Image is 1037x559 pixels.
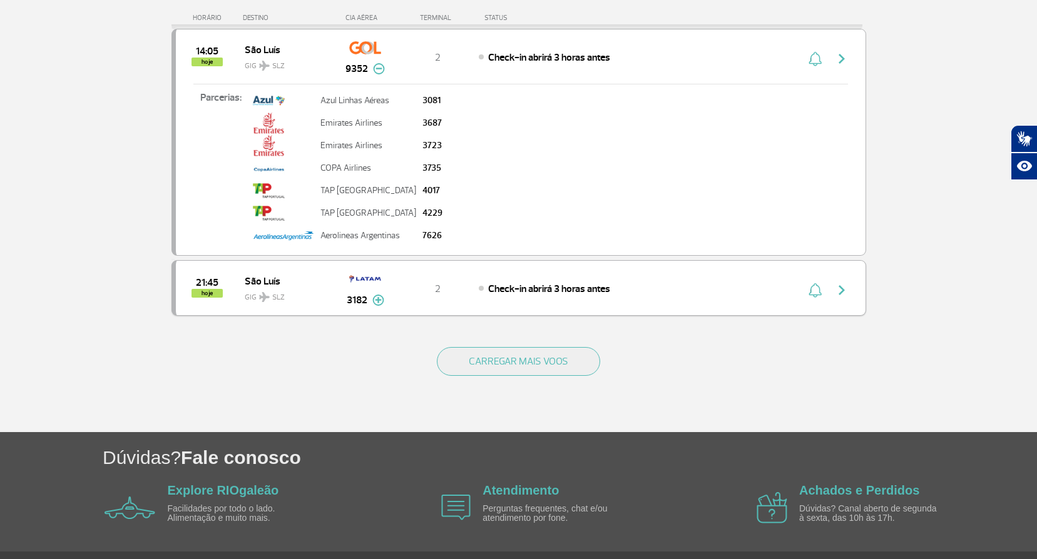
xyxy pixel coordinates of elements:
[320,209,416,218] p: TAP [GEOGRAPHIC_DATA]
[259,61,270,71] img: destiny_airplane.svg
[245,54,325,72] span: GIG
[245,273,325,289] span: São Luís
[192,289,223,298] span: hoje
[320,141,416,150] p: Emirates Airlines
[175,14,243,22] div: HORÁRIO
[196,278,218,287] span: 2025-09-25 21:45:00
[347,293,367,308] span: 3182
[245,285,325,303] span: GIG
[345,61,368,76] span: 9352
[757,492,787,523] img: airplane icon
[320,96,416,105] p: Azul Linhas Aéreas
[272,292,285,303] span: SLZ
[253,158,285,179] img: logo-copa-airlines_menor.jpg
[422,141,442,150] p: 3723
[488,283,610,295] span: Check-in abrirá 3 horas antes
[422,186,442,195] p: 4017
[435,51,441,64] span: 2
[799,504,943,523] p: Dúvidas? Canal aberto de segunda à sexta, das 10h às 17h.
[478,14,580,22] div: STATUS
[834,51,849,66] img: seta-direita-painel-voo.svg
[320,119,416,128] p: Emirates Airlines
[253,180,285,201] img: tap.png
[168,504,312,523] p: Facilidades por todo o lado. Alimentação e muito mais.
[103,445,1037,470] h1: Dúvidas?
[441,495,471,520] img: airplane icon
[334,14,397,22] div: CIA AÉREA
[253,203,285,224] img: tap.png
[253,113,285,134] img: emirates.png
[272,61,285,72] span: SLZ
[488,51,610,64] span: Check-in abrirá 3 horas antes
[105,496,155,519] img: airplane icon
[1011,153,1037,180] button: Abrir recursos assistivos.
[253,225,314,246] img: Property%201%3DAEROLINEAS.jpg
[243,14,334,22] div: DESTINO
[245,41,325,58] span: São Luís
[483,483,559,497] a: Atendimento
[422,231,442,240] p: 7626
[259,292,270,302] img: destiny_airplane.svg
[809,283,822,298] img: sino-painel-voo.svg
[168,483,279,497] a: Explore RIOgaleão
[422,209,442,218] p: 4229
[422,164,442,173] p: 3735
[176,90,250,238] p: Parcerias:
[483,504,626,523] p: Perguntas frequentes, chat e/ou atendimento por fone.
[320,186,416,195] p: TAP [GEOGRAPHIC_DATA]
[437,347,600,376] button: CARREGAR MAIS VOOS
[809,51,822,66] img: sino-painel-voo.svg
[834,283,849,298] img: seta-direita-painel-voo.svg
[397,14,478,22] div: TERMINAL
[422,119,442,128] p: 3687
[192,58,223,66] span: hoje
[1011,125,1037,180] div: Plugin de acessibilidade da Hand Talk.
[435,283,441,295] span: 2
[1011,125,1037,153] button: Abrir tradutor de língua de sinais.
[253,90,285,111] img: azul.png
[422,96,442,105] p: 3081
[320,164,416,173] p: COPA Airlines
[373,63,385,74] img: menos-info-painel-voo.svg
[196,47,218,56] span: 2025-09-25 14:05:00
[253,135,285,156] img: emirates.png
[181,447,301,468] span: Fale conosco
[372,295,384,306] img: mais-info-painel-voo.svg
[799,483,919,497] a: Achados e Perdidos
[320,231,416,240] p: Aerolineas Argentinas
